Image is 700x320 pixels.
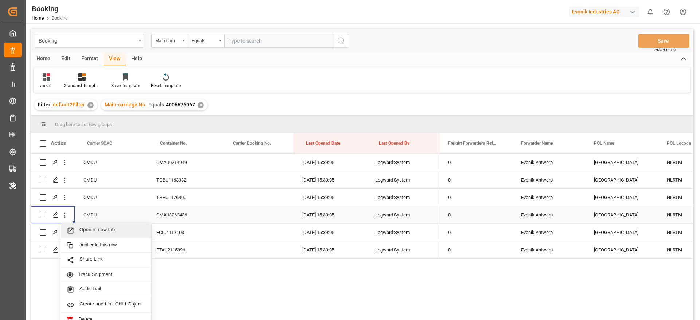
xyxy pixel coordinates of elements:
[87,102,94,108] div: ✕
[293,171,366,188] div: [DATE] 15:39:05
[53,102,85,108] span: default2Filter
[75,171,148,188] div: CMDU
[31,241,439,259] div: Press SPACE to select this row.
[87,141,112,146] span: Carrier SCAC
[512,189,585,206] div: Evonik Antwerp
[594,141,614,146] span: POL Name
[35,34,144,48] button: open menu
[293,154,366,171] div: [DATE] 15:39:05
[293,189,366,206] div: [DATE] 15:39:05
[64,82,100,89] div: Standard Templates
[75,189,148,206] div: CMDU
[32,16,44,21] a: Home
[188,34,224,48] button: open menu
[233,141,271,146] span: Carrier Booking No.
[585,206,658,223] div: [GEOGRAPHIC_DATA]
[293,206,366,223] div: [DATE] 15:39:05
[512,224,585,241] div: Evonik Antwerp
[31,154,439,171] div: Press SPACE to select this row.
[439,224,512,241] div: 0
[148,241,221,258] div: FTAU2115396
[512,154,585,171] div: Evonik Antwerp
[151,82,181,89] div: Reset Template
[56,53,76,65] div: Edit
[51,140,66,147] div: Action
[148,189,221,206] div: TRHU1176400
[366,224,439,241] div: Logward System
[638,34,689,48] button: Save
[569,5,642,19] button: Evonik Industries AG
[148,206,221,223] div: CMAU3262436
[293,224,366,241] div: [DATE] 15:39:05
[151,34,188,48] button: open menu
[32,3,68,14] div: Booking
[111,82,140,89] div: Save Template
[31,53,56,65] div: Home
[155,36,180,44] div: Main-carriage No.
[366,189,439,206] div: Logward System
[439,154,512,171] div: 0
[585,241,658,258] div: [GEOGRAPHIC_DATA]
[334,34,349,48] button: search button
[585,171,658,188] div: [GEOGRAPHIC_DATA]
[654,47,676,53] span: Ctrl/CMD + S
[658,4,675,20] button: Help Center
[366,241,439,258] div: Logward System
[569,7,639,17] div: Evonik Industries AG
[105,102,147,108] span: Main-carriage No.
[379,141,409,146] span: Last Opened By
[224,34,334,48] input: Type to search
[38,102,53,108] span: Filter :
[198,102,204,108] div: ✕
[439,171,512,188] div: 0
[31,189,439,206] div: Press SPACE to select this row.
[31,224,439,241] div: Press SPACE to select this row.
[148,102,164,108] span: Equals
[75,206,148,223] div: CMDU
[104,53,126,65] div: View
[366,206,439,223] div: Logward System
[31,171,439,189] div: Press SPACE to select this row.
[439,241,512,258] div: 0
[585,189,658,206] div: [GEOGRAPHIC_DATA]
[521,141,553,146] span: Forwarder Name
[366,171,439,188] div: Logward System
[585,154,658,171] div: [GEOGRAPHIC_DATA]
[126,53,148,65] div: Help
[642,4,658,20] button: show 0 new notifications
[75,154,148,171] div: CMDU
[160,141,187,146] span: Container No.
[366,154,439,171] div: Logward System
[439,206,512,223] div: 0
[76,53,104,65] div: Format
[306,141,340,146] span: Last Opened Date
[512,206,585,223] div: Evonik Antwerp
[148,154,221,171] div: CMAU0714949
[55,122,112,127] span: Drag here to set row groups
[439,189,512,206] div: 0
[39,82,53,89] div: varshh
[512,171,585,188] div: Evonik Antwerp
[148,224,221,241] div: FCIU4117103
[667,141,691,146] span: POL Locode
[166,102,195,108] span: 4006676067
[192,36,217,44] div: Equals
[585,224,658,241] div: [GEOGRAPHIC_DATA]
[293,241,366,258] div: [DATE] 15:39:05
[512,241,585,258] div: Evonik Antwerp
[31,206,439,224] div: Press SPACE to select this row.
[39,36,136,45] div: Booking
[148,171,221,188] div: TGBU1163332
[448,141,497,146] span: Freight Forwarder's Reference No.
